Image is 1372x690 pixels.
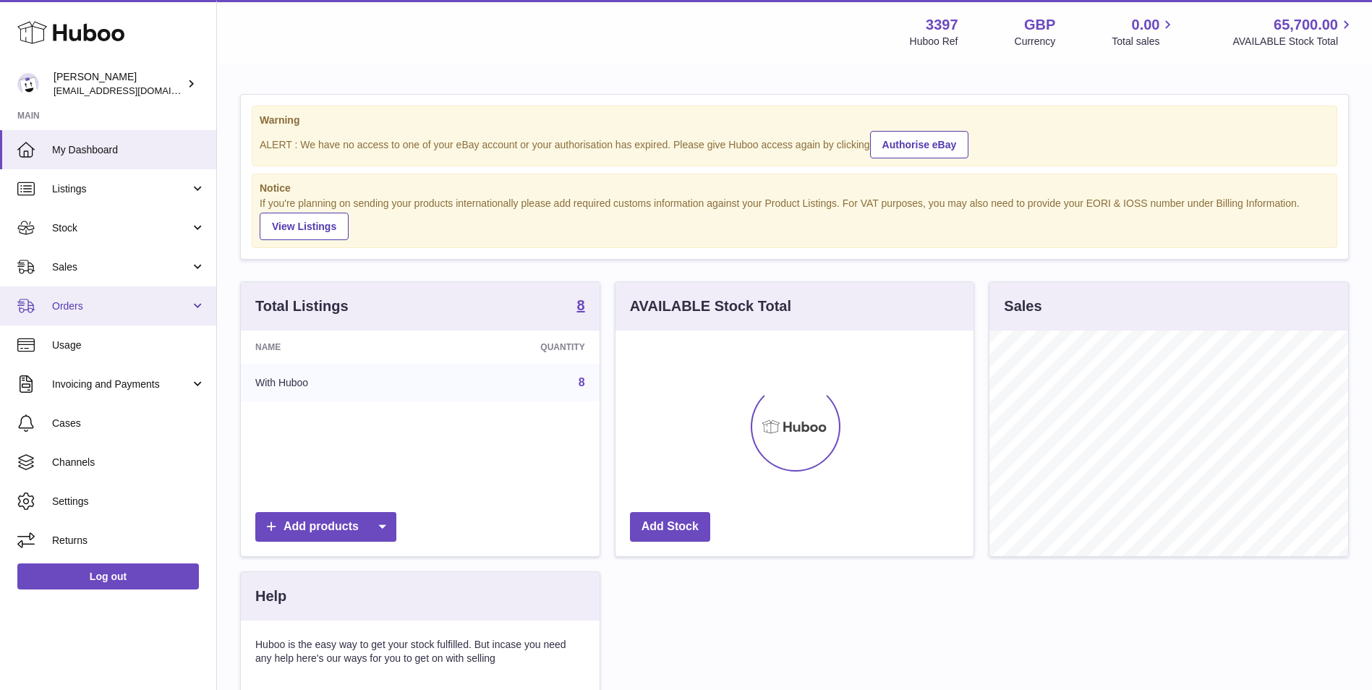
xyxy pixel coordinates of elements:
[52,182,190,196] span: Listings
[1132,15,1160,35] span: 0.00
[1015,35,1056,48] div: Currency
[241,331,430,364] th: Name
[255,512,396,542] a: Add products
[1232,35,1355,48] span: AVAILABLE Stock Total
[255,638,585,665] p: Huboo is the easy way to get your stock fulfilled. But incase you need any help here's our ways f...
[1112,35,1176,48] span: Total sales
[1232,15,1355,48] a: 65,700.00 AVAILABLE Stock Total
[260,182,1329,195] strong: Notice
[260,197,1329,240] div: If you're planning on sending your products internationally please add required customs informati...
[870,131,969,158] a: Authorise eBay
[52,417,205,430] span: Cases
[52,495,205,508] span: Settings
[577,298,585,315] a: 8
[17,563,199,589] a: Log out
[52,260,190,274] span: Sales
[52,221,190,235] span: Stock
[52,338,205,352] span: Usage
[1112,15,1176,48] a: 0.00 Total sales
[260,114,1329,127] strong: Warning
[255,587,286,606] h3: Help
[430,331,599,364] th: Quantity
[52,143,205,157] span: My Dashboard
[1004,297,1041,316] h3: Sales
[255,297,349,316] h3: Total Listings
[17,73,39,95] img: sales@canchema.com
[260,213,349,240] a: View Listings
[910,35,958,48] div: Huboo Ref
[52,456,205,469] span: Channels
[260,129,1329,158] div: ALERT : We have no access to one of your eBay account or your authorisation has expired. Please g...
[241,364,430,401] td: With Huboo
[52,378,190,391] span: Invoicing and Payments
[579,376,585,388] a: 8
[577,298,585,312] strong: 8
[52,299,190,313] span: Orders
[54,85,213,96] span: [EMAIL_ADDRESS][DOMAIN_NAME]
[630,512,710,542] a: Add Stock
[52,534,205,548] span: Returns
[926,15,958,35] strong: 3397
[54,70,184,98] div: [PERSON_NAME]
[1024,15,1055,35] strong: GBP
[1274,15,1338,35] span: 65,700.00
[630,297,791,316] h3: AVAILABLE Stock Total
